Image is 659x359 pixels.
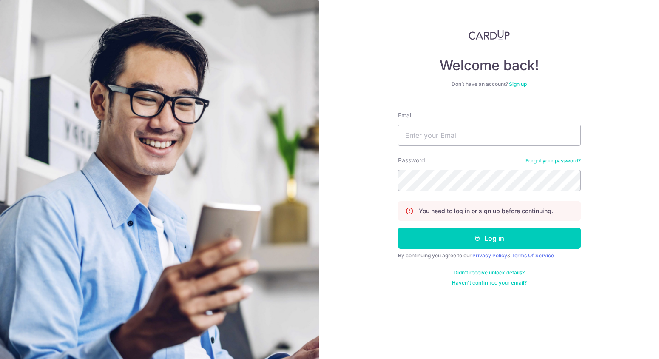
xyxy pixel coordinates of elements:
[398,57,581,74] h4: Welcome back!
[469,30,510,40] img: CardUp Logo
[398,252,581,259] div: By continuing you agree to our &
[452,279,527,286] a: Haven't confirmed your email?
[454,269,525,276] a: Didn't receive unlock details?
[398,125,581,146] input: Enter your Email
[398,156,425,165] label: Password
[511,252,554,259] a: Terms Of Service
[419,207,553,215] p: You need to log in or sign up before continuing.
[398,111,412,120] label: Email
[398,228,581,249] button: Log in
[472,252,507,259] a: Privacy Policy
[509,81,527,87] a: Sign up
[398,81,581,88] div: Don’t have an account?
[525,157,581,164] a: Forgot your password?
